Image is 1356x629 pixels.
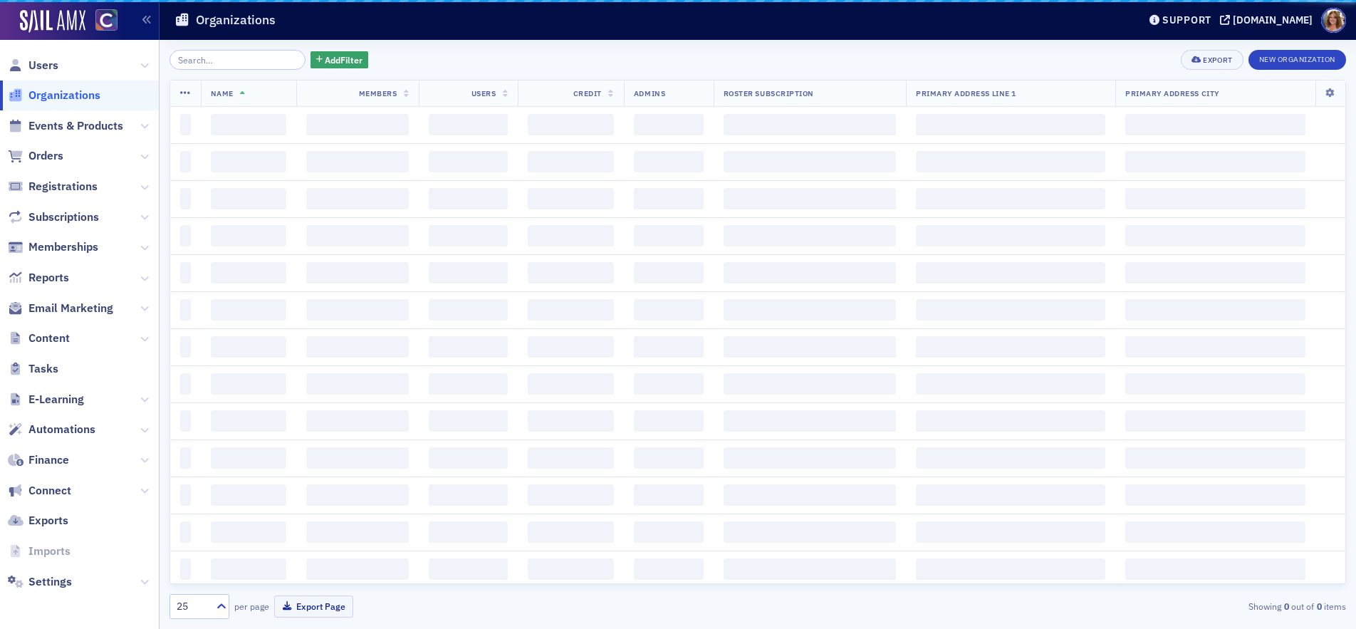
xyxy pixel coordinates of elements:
span: ‌ [1125,484,1305,506]
button: AddFilter [311,51,369,69]
span: ‌ [634,151,704,172]
a: Events & Products [8,118,123,134]
span: ‌ [180,410,191,432]
a: View Homepage [85,9,118,33]
span: ‌ [916,410,1105,432]
a: SailAMX [20,10,85,33]
button: Export Page [274,596,353,618]
span: Reports [28,270,69,286]
span: ‌ [306,188,409,209]
span: ‌ [306,521,409,543]
span: Imports [28,544,71,559]
span: ‌ [528,484,614,506]
span: Admins [634,88,665,98]
span: ‌ [180,558,191,580]
span: ‌ [724,558,896,580]
span: Organizations [28,88,100,103]
span: ‌ [1125,410,1305,432]
span: ‌ [634,373,704,395]
span: ‌ [306,447,409,469]
span: ‌ [724,336,896,358]
span: ‌ [724,447,896,469]
span: Settings [28,574,72,590]
span: ‌ [1125,336,1305,358]
span: ‌ [306,336,409,358]
span: ‌ [211,336,287,358]
span: ‌ [429,225,508,246]
span: ‌ [180,484,191,506]
div: Showing out of items [964,600,1346,613]
span: ‌ [528,447,614,469]
span: ‌ [306,558,409,580]
span: ‌ [1125,447,1305,469]
span: ‌ [429,188,508,209]
span: ‌ [724,521,896,543]
a: Exports [8,513,68,529]
span: ‌ [429,558,508,580]
span: Subscriptions [28,209,99,225]
span: ‌ [916,188,1105,209]
div: Support [1162,14,1211,26]
span: Memberships [28,239,98,255]
span: ‌ [180,262,191,284]
span: ‌ [528,114,614,135]
span: Exports [28,513,68,529]
span: ‌ [1125,558,1305,580]
span: ‌ [528,336,614,358]
span: ‌ [306,114,409,135]
span: ‌ [429,484,508,506]
span: ‌ [1125,262,1305,284]
span: ‌ [180,373,191,395]
span: ‌ [211,373,287,395]
span: ‌ [724,151,896,172]
span: ‌ [306,373,409,395]
span: ‌ [916,151,1105,172]
span: ‌ [634,225,704,246]
span: ‌ [916,484,1105,506]
span: ‌ [916,447,1105,469]
span: Finance [28,452,69,468]
span: ‌ [429,373,508,395]
span: ‌ [211,410,287,432]
span: Profile [1321,8,1346,33]
div: 25 [177,599,208,614]
span: ‌ [211,484,287,506]
span: Tasks [28,361,58,377]
span: ‌ [724,225,896,246]
a: Settings [8,574,72,590]
span: ‌ [916,521,1105,543]
span: ‌ [211,188,287,209]
span: ‌ [724,262,896,284]
span: ‌ [634,114,704,135]
span: ‌ [916,336,1105,358]
span: ‌ [180,299,191,321]
a: Reports [8,270,69,286]
span: ‌ [429,114,508,135]
strong: 0 [1314,600,1324,613]
span: ‌ [306,151,409,172]
span: Registrations [28,179,98,194]
span: ‌ [634,336,704,358]
span: ‌ [180,336,191,358]
a: Users [8,58,58,73]
a: Imports [8,544,71,559]
span: ‌ [634,299,704,321]
span: Roster Subscription [724,88,814,98]
span: ‌ [634,188,704,209]
span: ‌ [306,299,409,321]
span: ‌ [306,225,409,246]
span: ‌ [1125,188,1305,209]
strong: 0 [1281,600,1291,613]
h1: Organizations [196,11,276,28]
span: Automations [28,422,95,437]
a: Subscriptions [8,209,99,225]
a: Connect [8,483,71,499]
span: ‌ [528,299,614,321]
a: Automations [8,422,95,437]
button: Export [1181,50,1243,70]
button: [DOMAIN_NAME] [1220,15,1318,25]
span: Credit [573,88,602,98]
span: ‌ [429,447,508,469]
button: New Organization [1248,50,1346,70]
span: ‌ [528,151,614,172]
